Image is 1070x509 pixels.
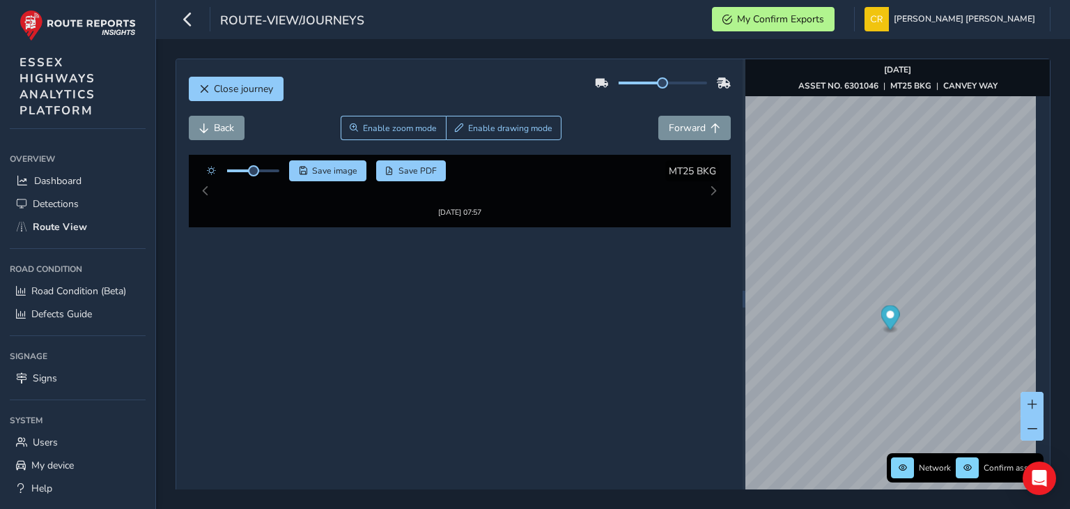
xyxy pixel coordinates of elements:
div: Open Intercom Messenger [1023,462,1056,495]
button: Close journey [189,77,284,101]
span: Network [919,462,951,473]
div: Overview [10,149,146,169]
span: Signs [33,372,57,385]
img: diamond-layout [864,7,889,31]
a: Route View [10,215,146,238]
strong: CANVEY WAY [943,80,998,91]
a: Dashboard [10,169,146,192]
span: Back [214,121,234,135]
span: Enable drawing mode [468,123,552,134]
a: Users [10,431,146,454]
span: Confirm assets [984,462,1039,473]
a: Help [10,477,146,500]
span: ESSEX HIGHWAYS ANALYTICS PLATFORM [20,54,95,119]
span: Close journey [214,82,273,96]
span: Users [33,436,58,449]
div: Signage [10,346,146,367]
div: | | [798,80,998,91]
div: System [10,410,146,431]
button: Forward [658,116,731,140]
div: [DATE] 07:57 [417,189,502,199]
a: Road Condition (Beta) [10,280,146,303]
a: Detections [10,192,146,215]
span: Detections [33,197,79,211]
button: PDF [376,160,447,181]
span: route-view/journeys [220,12,364,31]
button: Draw [446,116,562,140]
a: My device [10,454,146,477]
span: Enable zoom mode [363,123,437,134]
span: My device [31,459,74,472]
a: Signs [10,367,146,390]
span: Defects Guide [31,307,92,321]
strong: MT25 BKG [890,80,931,91]
div: Map marker [881,305,900,334]
button: Back [189,116,245,140]
span: Route View [33,220,87,234]
strong: ASSET NO. 6301046 [798,80,878,91]
span: My Confirm Exports [737,13,824,26]
span: Save PDF [398,165,437,176]
span: Help [31,482,52,495]
span: Save image [312,165,357,176]
button: My Confirm Exports [712,7,835,31]
span: MT25 BKG [669,165,716,178]
span: Dashboard [34,174,82,188]
button: [PERSON_NAME] [PERSON_NAME] [864,7,1040,31]
button: Save [289,160,366,181]
div: Road Condition [10,259,146,280]
strong: [DATE] [884,64,911,75]
span: Forward [669,121,706,135]
img: Thumbnail frame [417,176,502,189]
span: [PERSON_NAME] [PERSON_NAME] [894,7,1035,31]
img: rr logo [20,10,136,41]
span: Road Condition (Beta) [31,284,126,298]
a: Defects Guide [10,303,146,326]
button: Zoom [341,116,446,140]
